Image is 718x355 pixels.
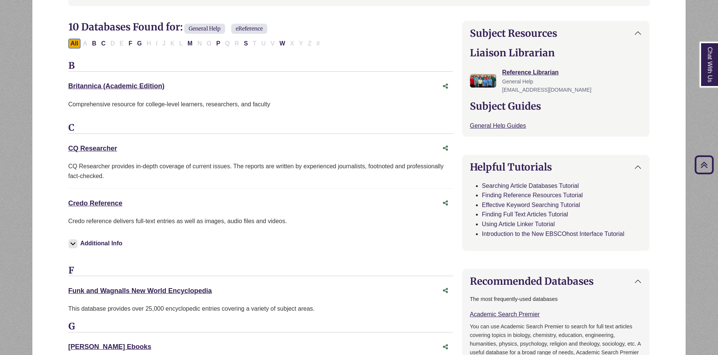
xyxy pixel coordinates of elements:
[482,192,583,198] a: Finding Reference Resources Tutorial
[482,221,555,227] a: Using Article Linker Tutorial
[68,343,151,350] a: [PERSON_NAME] Ebooks
[482,231,624,237] a: Introduction to the New EBSCOhost Interface Tutorial
[438,284,453,298] button: Share this database
[68,21,183,33] span: 10 Databases Found for:
[214,39,223,48] button: Filter Results P
[502,87,591,93] span: [EMAIL_ADDRESS][DOMAIN_NAME]
[99,39,108,48] button: Filter Results C
[470,47,642,59] h2: Liaison Librarian
[231,24,267,34] span: eReference
[438,141,453,156] button: Share this database
[68,304,453,314] div: This database provides over 25,000 encyclopedic entries covering a variety of subject areas.
[184,24,225,34] span: General Help
[470,295,642,304] p: The most frequently-used databases
[438,340,453,354] button: Share this database
[68,82,165,90] a: Britannica (Academic Edition)
[135,39,144,48] button: Filter Results G
[68,100,453,109] p: Comprehensive resource for college-level learners, researchers, and faculty
[470,74,496,88] img: Reference Librarian
[482,211,568,218] a: Finding Full Text Articles Tutorial
[68,162,453,181] div: CQ Researcher provides in-depth coverage of current issues. The reports are written by experience...
[462,155,650,179] button: Helpful Tutorials
[482,183,579,189] a: Searching Article Databases Tutorial
[502,79,533,85] span: General Help
[502,69,559,76] a: Reference Librarian
[68,287,212,295] a: Funk and Wagnalls New World Encyclopedia
[470,122,526,129] a: General Help Guides
[438,79,453,94] button: Share this database
[68,238,125,249] button: Additional Info
[462,21,650,45] button: Subject Resources
[68,216,453,226] p: Credo reference delivers full-text entries as well as images, audio files and videos.
[68,145,117,152] a: CQ Researcher
[462,269,650,293] button: Recommended Databases
[692,160,716,170] a: Back to Top
[482,202,580,208] a: Effective Keyword Searching Tutorial
[185,39,195,48] button: Filter Results M
[68,321,453,332] h3: G
[68,39,80,48] button: All
[242,39,250,48] button: Filter Results S
[68,60,453,72] h3: B
[470,100,642,112] h2: Subject Guides
[68,122,453,134] h3: C
[90,39,99,48] button: Filter Results B
[470,311,540,317] a: Academic Search Premier
[277,39,288,48] button: Filter Results W
[438,196,453,210] button: Share this database
[68,199,123,207] a: Credo Reference
[68,40,323,46] div: Alpha-list to filter by first letter of database name
[68,265,453,276] h3: F
[126,39,135,48] button: Filter Results F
